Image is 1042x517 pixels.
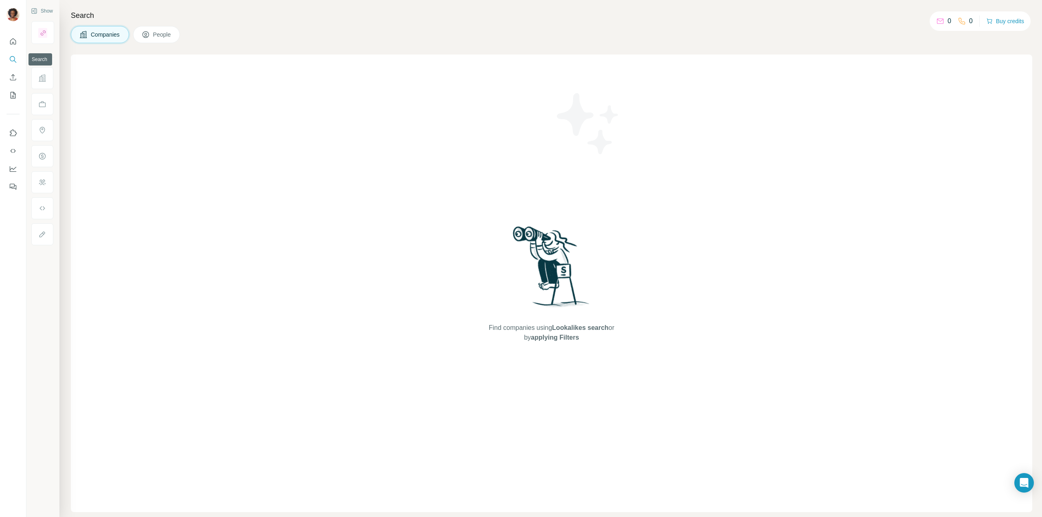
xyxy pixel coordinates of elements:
button: Use Surfe API [7,144,20,158]
button: Feedback [7,179,20,194]
img: Surfe Illustration - Stars [552,87,625,160]
h4: Search [71,10,1032,21]
button: Search [7,52,20,67]
img: Surfe Illustration - Woman searching with binoculars [509,224,594,315]
p: 0 [948,16,951,26]
div: Open Intercom Messenger [1014,473,1034,493]
button: Enrich CSV [7,70,20,85]
button: Quick start [7,34,20,49]
p: 0 [969,16,973,26]
button: My lists [7,88,20,103]
span: People [153,31,172,39]
img: Avatar [7,8,20,21]
span: applying Filters [531,334,579,341]
span: Find companies using or by [486,323,617,342]
span: Companies [91,31,120,39]
button: Buy credits [986,15,1024,27]
button: Show [25,5,59,17]
span: Lookalikes search [552,324,609,331]
button: Use Surfe on LinkedIn [7,126,20,140]
button: Dashboard [7,161,20,176]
